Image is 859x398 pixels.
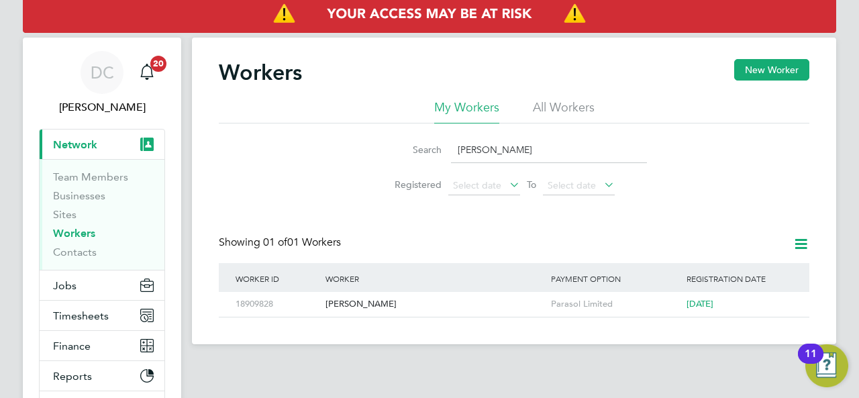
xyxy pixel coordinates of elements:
[805,344,848,387] button: Open Resource Center, 11 new notifications
[134,51,160,94] a: 20
[53,370,92,383] span: Reports
[523,176,540,193] span: To
[263,236,287,249] span: 01 of
[53,246,97,258] a: Contacts
[40,270,164,300] button: Jobs
[53,189,105,202] a: Businesses
[53,138,97,151] span: Network
[53,208,77,221] a: Sites
[219,59,302,86] h2: Workers
[40,331,164,360] button: Finance
[91,64,114,81] span: DC
[53,309,109,322] span: Timesheets
[322,263,548,294] div: Worker
[39,99,165,115] span: Danielle Croombs
[40,361,164,391] button: Reports
[453,179,501,191] span: Select date
[548,179,596,191] span: Select date
[53,227,95,240] a: Workers
[548,292,683,317] div: Parasol Limited
[219,236,344,250] div: Showing
[40,130,164,159] button: Network
[533,99,595,123] li: All Workers
[322,292,548,317] div: [PERSON_NAME]
[381,144,442,156] label: Search
[232,292,322,317] div: 18909828
[53,170,128,183] a: Team Members
[232,263,322,294] div: Worker ID
[53,279,77,292] span: Jobs
[53,340,91,352] span: Finance
[805,354,817,371] div: 11
[381,179,442,191] label: Registered
[734,59,809,81] button: New Worker
[150,56,166,72] span: 20
[451,137,647,163] input: Name, email or phone number
[39,51,165,115] a: DC[PERSON_NAME]
[548,263,683,294] div: Payment Option
[232,291,796,303] a: 18909828[PERSON_NAME]Parasol Limited[DATE]
[683,263,796,294] div: Registration Date
[687,298,713,309] span: [DATE]
[263,236,341,249] span: 01 Workers
[40,159,164,270] div: Network
[40,301,164,330] button: Timesheets
[434,99,499,123] li: My Workers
